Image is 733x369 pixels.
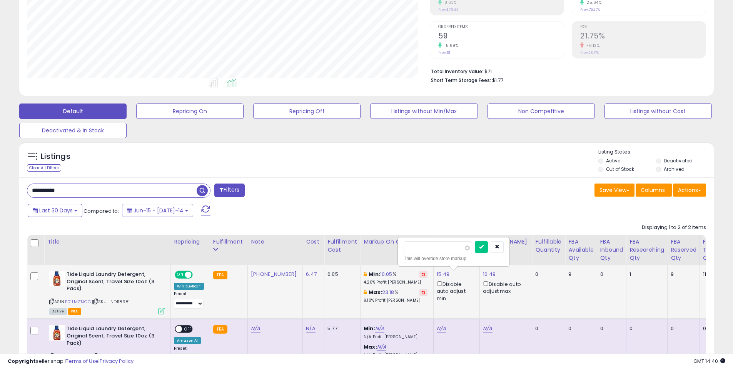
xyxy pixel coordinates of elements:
[375,325,384,332] a: N/A
[251,270,297,278] a: [PHONE_NUMBER]
[629,325,661,332] div: 0
[41,151,70,162] h5: Listings
[703,271,715,278] div: 11
[584,43,599,48] small: -6.13%
[642,224,706,231] div: Displaying 1 to 2 of 2 items
[488,104,595,119] button: Non Competitive
[364,334,427,340] p: N/A Profit [PERSON_NAME]
[213,271,227,279] small: FBA
[49,325,65,341] img: 41SpUXokKXL._SL40_.jpg
[703,325,715,332] div: 0
[327,271,354,278] div: 6.05
[382,289,394,296] a: 23.18
[483,280,526,295] div: Disable auto adjust max
[370,104,478,119] button: Listings without Min/Max
[361,235,434,265] th: The percentage added to the cost of goods (COGS) that forms the calculator for Min & Max prices.
[253,104,361,119] button: Repricing Off
[39,207,73,214] span: Last 30 Days
[535,325,559,332] div: 0
[671,325,694,332] div: 0
[641,186,665,194] span: Columns
[174,337,201,344] div: Amazon AI
[636,184,672,197] button: Columns
[438,50,450,55] small: Prev: 51
[68,308,81,315] span: FBA
[251,238,299,246] div: Note
[364,325,375,332] b: Min:
[369,289,382,296] b: Max:
[28,204,82,217] button: Last 30 Days
[703,238,718,262] div: FBA Total Qty
[306,270,317,278] a: 6.47
[442,43,458,48] small: 15.69%
[437,325,446,332] a: N/A
[604,104,712,119] button: Listings without Cost
[693,357,725,365] span: 2025-08-14 14:40 GMT
[600,271,621,278] div: 0
[182,326,194,332] span: OFF
[67,325,160,349] b: Tide Liquid Laundry Detergent, Original Scent, Travel Size 10oz (3 Pack)
[175,272,185,278] span: ON
[83,207,119,215] span: Compared to:
[364,271,427,285] div: %
[594,184,634,197] button: Save View
[19,123,127,138] button: Deactivated & In Stock
[483,325,492,332] a: N/A
[19,104,127,119] button: Default
[380,270,392,278] a: 10.05
[100,357,134,365] a: Privacy Policy
[404,255,504,262] div: This will override store markup
[49,308,67,315] span: All listings currently available for purchase on Amazon
[483,238,529,246] div: [PERSON_NAME]
[580,7,600,12] small: Prev: 75.27%
[600,325,621,332] div: 0
[49,271,165,314] div: ASIN:
[431,66,700,75] li: $71
[327,325,354,332] div: 5.77
[431,77,491,83] b: Short Term Storage Fees:
[213,325,227,334] small: FBA
[174,238,207,246] div: Repricing
[671,238,696,262] div: FBA Reserved Qty
[568,325,591,332] div: 0
[8,357,36,365] strong: Copyright
[606,157,620,164] label: Active
[174,291,204,309] div: Preset:
[122,204,193,217] button: Jun-15 - [DATE]-14
[629,271,661,278] div: 1
[65,299,91,305] a: B01LMZTJCG
[214,184,244,197] button: Filters
[369,270,380,278] b: Min:
[535,238,562,254] div: Fulfillable Quantity
[671,271,694,278] div: 9
[431,68,483,75] b: Total Inventory Value:
[600,238,623,262] div: FBA inbound Qty
[47,238,167,246] div: Title
[483,270,496,278] a: 16.49
[174,283,204,290] div: Win BuyBox *
[136,104,244,119] button: Repricing On
[438,25,564,29] span: Ordered Items
[327,238,357,254] div: Fulfillment Cost
[364,298,427,303] p: 9.10% Profit [PERSON_NAME]
[377,343,386,351] a: N/A
[606,166,634,172] label: Out of Stock
[8,358,134,365] div: seller snap | |
[306,325,315,332] a: N/A
[492,77,503,84] span: $1.77
[306,238,321,246] div: Cost
[437,280,474,302] div: Disable auto adjust min
[438,32,564,42] h2: 59
[213,238,244,246] div: Fulfillment
[580,50,599,55] small: Prev: 23.17%
[664,166,685,172] label: Archived
[66,357,99,365] a: Terms of Use
[134,207,184,214] span: Jun-15 - [DATE]-14
[92,299,130,305] span: | SKU: LND118981
[67,271,160,294] b: Tide Liquid Laundry Detergent, Original Scent, Travel Size 10oz (3 Pack)
[664,157,693,164] label: Deactivated
[535,271,559,278] div: 0
[598,149,714,156] p: Listing States:
[580,32,706,42] h2: 21.75%
[174,346,204,363] div: Preset:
